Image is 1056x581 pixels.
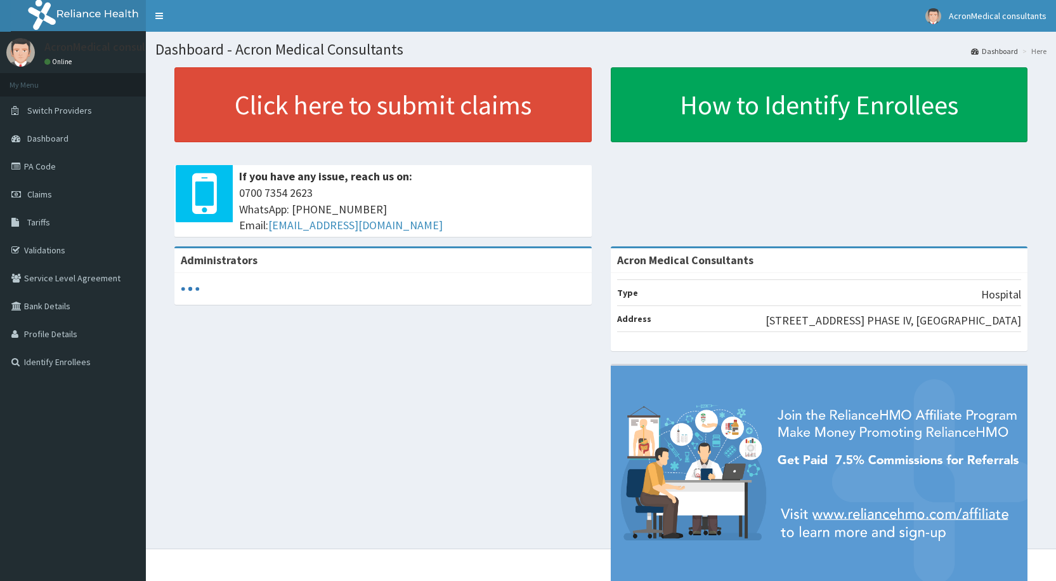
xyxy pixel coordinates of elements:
[617,313,651,324] b: Address
[268,218,443,232] a: [EMAIL_ADDRESS][DOMAIN_NAME]
[44,57,75,66] a: Online
[44,41,173,53] p: AcronMedical consultants
[925,8,941,24] img: User Image
[981,286,1021,303] p: Hospital
[181,253,257,267] b: Administrators
[181,279,200,298] svg: audio-loading
[617,287,638,298] b: Type
[239,169,412,184] b: If you have any issue, reach us on:
[1019,46,1046,57] li: Here
[239,185,585,234] span: 0700 7354 2623 WhatsApp: [PHONE_NUMBER] Email:
[27,105,92,116] span: Switch Providers
[971,46,1018,57] a: Dashboard
[766,312,1021,329] p: [STREET_ADDRESS] PHASE IV, [GEOGRAPHIC_DATA]
[6,38,35,67] img: User Image
[27,189,52,200] span: Claims
[27,133,68,144] span: Dashboard
[155,41,1046,58] h1: Dashboard - Acron Medical Consultants
[611,67,1028,142] a: How to Identify Enrollees
[174,67,592,142] a: Click here to submit claims
[617,253,753,267] strong: Acron Medical Consultants
[27,217,50,228] span: Tariffs
[949,10,1046,22] span: AcronMedical consultants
